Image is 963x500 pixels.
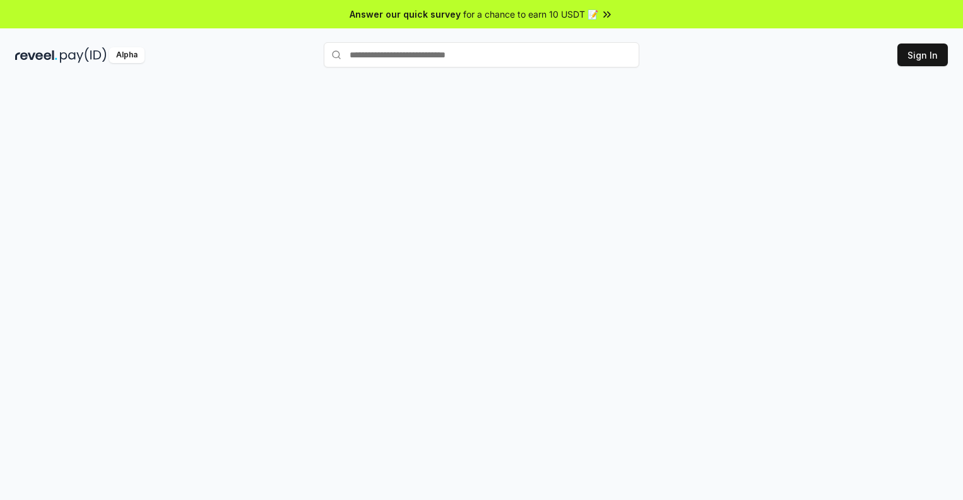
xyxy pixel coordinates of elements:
[15,47,57,63] img: reveel_dark
[60,47,107,63] img: pay_id
[897,44,948,66] button: Sign In
[109,47,145,63] div: Alpha
[350,8,461,21] span: Answer our quick survey
[463,8,598,21] span: for a chance to earn 10 USDT 📝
